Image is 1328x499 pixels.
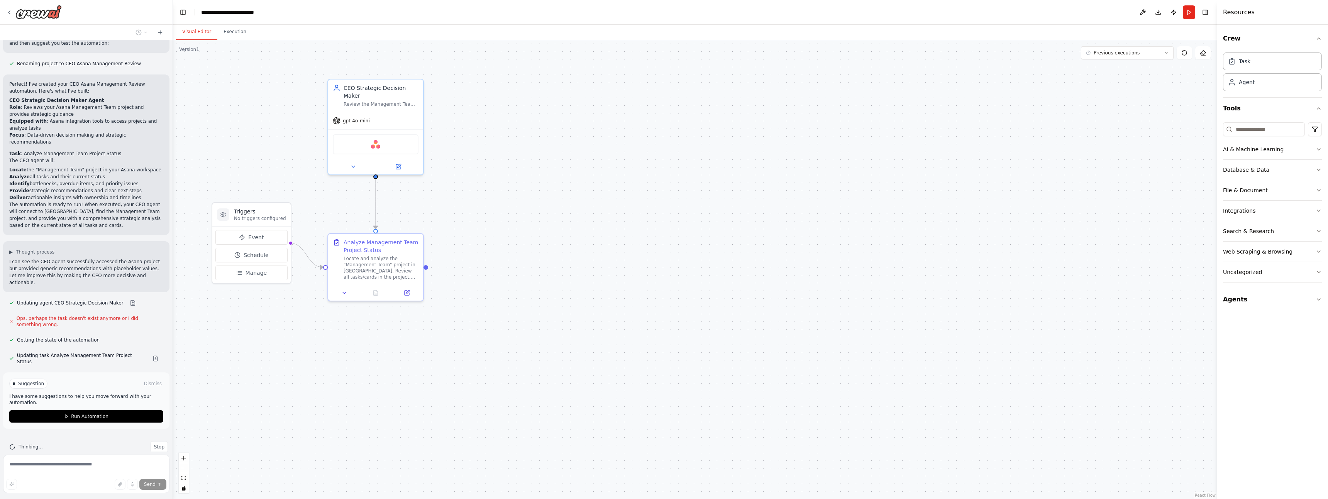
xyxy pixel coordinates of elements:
strong: Task [9,151,21,156]
button: No output available [359,288,392,298]
div: Review the Management Team project board in [GEOGRAPHIC_DATA], analyze the status and progress of... [344,101,418,107]
button: Schedule [215,248,288,262]
button: Stop [151,441,168,453]
span: Run Automation [71,413,108,419]
button: Upload files [115,479,125,490]
span: Schedule [244,251,268,259]
button: Visual Editor [176,24,217,40]
p: I can see the CEO agent successfully accessed the Asana project but provided generic recommendati... [9,258,163,286]
button: zoom out [179,463,189,473]
li: all tasks and their current status [9,173,163,180]
a: React Flow attribution [1195,493,1216,497]
h2: : Analyze Management Team Project Status [9,150,163,157]
button: Hide left sidebar [178,7,188,18]
button: Event [215,230,288,245]
g: Edge from triggers to 4ff84722-335b-47bf-adf2-745cc863cffc [290,239,323,271]
span: Renaming project to CEO Asana Management Review [17,61,141,67]
button: Integrations [1223,201,1322,221]
nav: breadcrumb [201,8,283,16]
button: toggle interactivity [179,483,189,493]
strong: Locate [9,167,27,173]
g: Edge from 1eb00cb0-82a4-4e4c-ba56-0603040bf2b8 to 4ff84722-335b-47bf-adf2-745cc863cffc [372,179,379,229]
div: Database & Data [1223,166,1269,174]
div: CEO Strategic Decision Maker [344,84,418,100]
img: Asana [371,140,380,149]
img: Logo [15,5,62,19]
button: Start a new chat [154,28,166,37]
button: Manage [215,266,288,280]
span: Send [144,481,156,487]
div: Search & Research [1223,227,1274,235]
div: AI & Machine Learning [1223,145,1284,153]
button: Execution [217,24,252,40]
li: bottlenecks, overdue items, and priority issues [9,180,163,187]
li: the "Management Team" project in your Asana workspace [9,166,163,173]
h4: Resources [1223,8,1255,17]
strong: Provide [9,188,29,193]
button: AI & Machine Learning [1223,139,1322,159]
strong: Focus [9,132,24,138]
button: Agents [1223,289,1322,310]
li: actionable insights with ownership and timelines [9,194,163,201]
button: Open in side panel [393,288,420,298]
button: Database & Data [1223,160,1322,180]
li: : Asana integration tools to access projects and analyze tasks [9,118,163,132]
li: : Data-driven decision making and strategic recommendations [9,132,163,145]
span: Event [248,233,264,241]
button: Run Automation [9,410,163,423]
span: Manage [246,269,267,277]
button: Tools [1223,98,1322,119]
div: Agent [1239,78,1255,86]
button: Web Scraping & Browsing [1223,242,1322,262]
span: Updating agent CEO Strategic Decision Maker [17,300,124,306]
div: Analyze Management Team Project Status [344,239,418,254]
button: Search & Research [1223,221,1322,241]
h3: Triggers [234,208,286,215]
span: Updating task Analyze Management Team Project Status [17,352,146,365]
div: Locate and analyze the "Management Team" project in [GEOGRAPHIC_DATA]. Review all tasks/cards in ... [344,255,418,280]
div: Uncategorized [1223,268,1262,276]
strong: Equipped with [9,118,47,124]
li: strategic recommendations and clear next steps [9,187,163,194]
span: Ops, perhaps the task doesn't exist anymore or I did something wrong. [17,315,163,328]
button: Uncategorized [1223,262,1322,282]
button: Crew [1223,28,1322,49]
strong: Analyze [9,174,30,179]
span: gpt-4o-mini [343,118,370,124]
div: File & Document [1223,186,1268,194]
span: Getting the state of the automation [17,337,100,343]
div: Version 1 [179,46,199,52]
strong: Deliver [9,195,28,200]
div: Analyze Management Team Project StatusLocate and analyze the "Management Team" project in [GEOGRA... [327,233,424,301]
div: Crew [1223,49,1322,97]
strong: CEO Strategic Decision Maker Agent [9,98,104,103]
strong: Identify [9,181,30,186]
button: Improve this prompt [6,479,17,490]
p: The CEO agent will: [9,157,163,164]
p: Perfect! I've created your CEO Asana Management Review automation. Here's what I've built: [9,81,163,95]
div: Web Scraping & Browsing [1223,248,1292,255]
div: CEO Strategic Decision MakerReview the Management Team project board in [GEOGRAPHIC_DATA], analyz... [327,79,424,175]
div: Tools [1223,119,1322,289]
button: Switch to previous chat [132,28,151,37]
span: Suggestion [18,381,44,387]
li: : Reviews your Asana Management Team project and provides strategic guidance [9,104,163,118]
button: Previous executions [1081,46,1174,59]
button: zoom in [179,453,189,463]
div: Task [1239,58,1250,65]
span: Stop [154,444,164,450]
strong: Role [9,105,21,110]
button: Send [139,479,166,490]
span: Thinking... [19,444,43,450]
span: ▶ [9,249,13,255]
p: I have some suggestions to help you move forward with your automation. [9,393,163,406]
div: TriggersNo triggers configuredEventScheduleManage [212,202,291,284]
button: Hide right sidebar [1200,7,1211,18]
button: Dismiss [142,380,163,387]
p: The automation is ready to run! When executed, your CEO agent will connect to [GEOGRAPHIC_DATA], ... [9,201,163,229]
button: ▶Thought process [9,249,54,255]
span: Thought process [16,249,54,255]
div: React Flow controls [179,453,189,493]
p: No triggers configured [234,215,286,222]
button: Open in side panel [376,162,420,171]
